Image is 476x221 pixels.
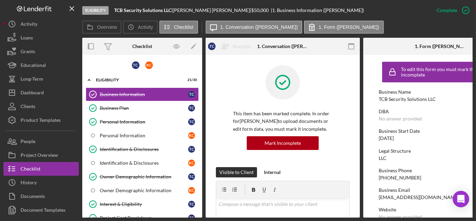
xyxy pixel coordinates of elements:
button: Complete [430,3,473,17]
div: Activity [21,17,37,33]
button: Product Templates [3,113,79,127]
div: Owner Demographic Information [100,188,188,193]
button: Long-Term [3,72,79,86]
div: Complete [437,3,457,17]
div: Eligibility [82,6,109,15]
label: Overview [97,24,117,30]
div: Project Cost Breakdown [100,215,188,221]
div: K C [145,61,153,69]
div: LLC [379,155,387,161]
a: Identification & DisclosuresTC [86,142,199,156]
div: Business Plan [100,105,188,111]
div: [EMAIL_ADDRESS][DOMAIN_NAME] [379,195,459,200]
div: Checklist [132,44,152,49]
button: Clients [3,100,79,113]
button: Loans [3,31,79,45]
label: Checklist [174,24,194,30]
div: Personal Information [100,133,188,138]
div: T C [188,201,195,208]
div: T C [208,43,216,50]
div: T C [188,146,195,153]
div: Business Information [100,92,188,97]
button: Checklist [3,162,79,176]
b: TCB Security Solutions LLC [114,7,171,13]
button: People [3,135,79,148]
div: | [114,8,173,13]
button: Activity [3,17,79,31]
button: Document Templates [3,203,79,217]
button: TCReassign [205,39,258,53]
div: Checklist [21,162,40,177]
div: TCB Security Solutions LLC [379,96,436,102]
div: [DATE] [379,136,394,141]
div: T C [188,105,195,112]
button: Activity [123,21,157,34]
a: Owner Demographic InformationKC [86,184,199,197]
div: Identification & Disclosures [100,147,188,152]
label: 1. Conversation ([PERSON_NAME]) [220,24,298,30]
div: Identification & Disclosures [100,160,188,166]
div: 1. Form ([PERSON_NAME]) [415,44,466,49]
button: Mark Incomplete [247,136,319,150]
label: 1. Form ([PERSON_NAME]) [319,24,379,30]
button: Grants [3,45,79,58]
div: Open Intercom Messenger [453,191,469,207]
label: Activity [138,24,153,30]
div: Owner Demographic Information [100,174,188,179]
div: History [21,176,37,191]
div: Clients [21,100,35,115]
div: Dashboard [21,86,44,101]
div: Internal [264,167,281,177]
div: Documents [21,189,45,205]
div: Eligibility [96,78,180,82]
div: K C [188,132,195,139]
a: Personal InformationTC [86,115,199,129]
div: Document Templates [21,203,65,219]
div: No answer provided [379,214,422,220]
button: Educational [3,58,79,72]
div: Reassign [233,39,251,53]
div: | 1. Business Information ([PERSON_NAME]) [271,8,364,13]
div: K C [188,160,195,166]
div: T C [132,61,139,69]
div: Product Templates [21,113,61,129]
div: 21 / 30 [185,78,197,82]
a: Interest & EligibilityTC [86,197,199,211]
div: Long-Term [21,72,43,88]
div: T C [188,173,195,180]
div: Grants [21,45,35,60]
button: History [3,176,79,189]
span: $50,000 [251,7,269,13]
div: K C [188,187,195,194]
div: People [21,135,35,150]
button: Internal [260,167,284,177]
div: 1. Conversation ([PERSON_NAME]) [257,44,308,49]
a: Business InformationTC [86,88,199,101]
div: Loans [21,31,33,46]
button: 1. Conversation ([PERSON_NAME]) [206,21,302,34]
a: Owner Demographic InformationTC [86,170,199,184]
button: Documents [3,189,79,203]
div: Visible to Client [219,167,254,177]
a: Identification & DisclosuresKC [86,156,199,170]
a: Project Overview [3,148,79,162]
div: Project Overview [21,148,58,164]
div: T C [188,118,195,125]
button: Dashboard [3,86,79,100]
button: Overview [82,21,121,34]
button: Visible to Client [216,167,257,177]
div: No answer provided [379,116,422,121]
div: Interest & Eligibility [100,201,188,207]
div: Personal Information [100,119,188,125]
